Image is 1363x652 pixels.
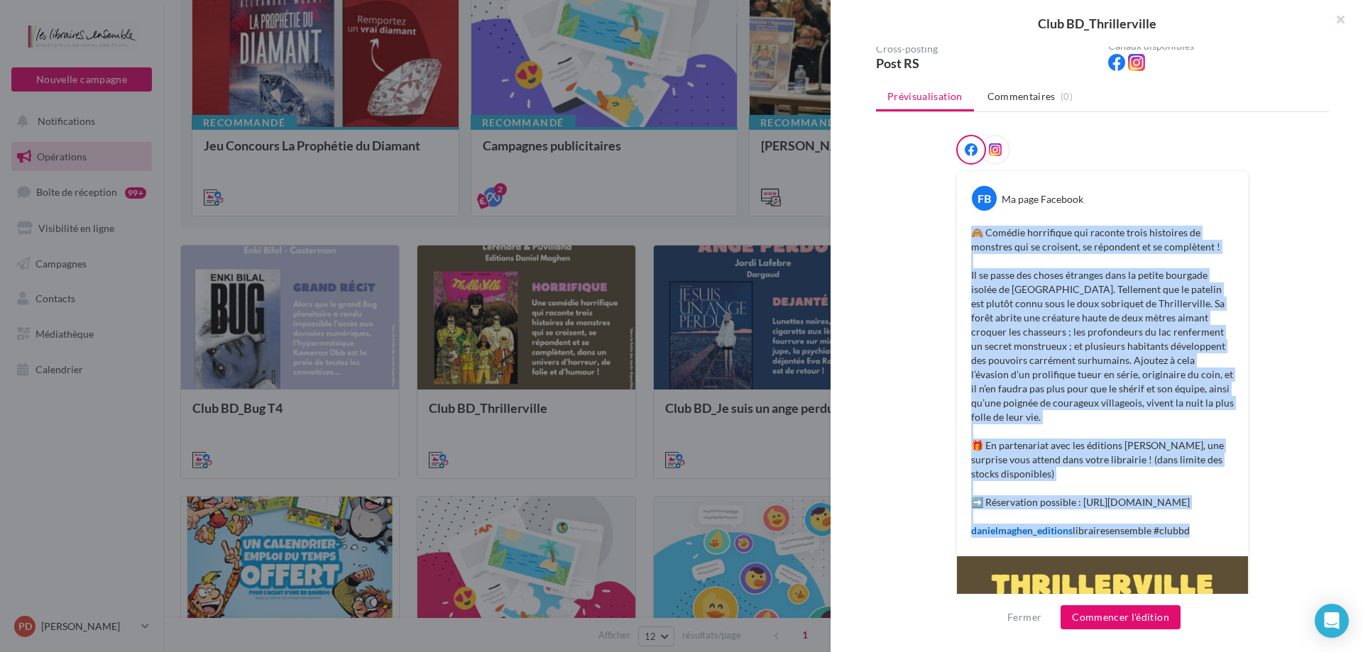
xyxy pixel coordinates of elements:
[1061,605,1181,629] button: Commencer l'édition
[987,89,1056,104] span: Commentaires
[876,44,1097,54] div: Cross-posting
[876,57,1097,70] div: Post RS
[853,17,1340,30] div: Club BD_Thrillerville
[1002,192,1083,206] div: Ma page Facebook
[971,524,1073,536] span: danielmaghen_editions
[1315,604,1349,638] div: Open Intercom Messenger
[1002,609,1047,626] button: Fermer
[971,226,1234,538] p: 🙈 Comédie horrifique qui raconte trois histoires de monstres qui se croisent, se répondent et se ...
[1061,91,1073,102] span: (0)
[972,186,997,211] div: FB
[1108,41,1329,51] div: Canaux disponibles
